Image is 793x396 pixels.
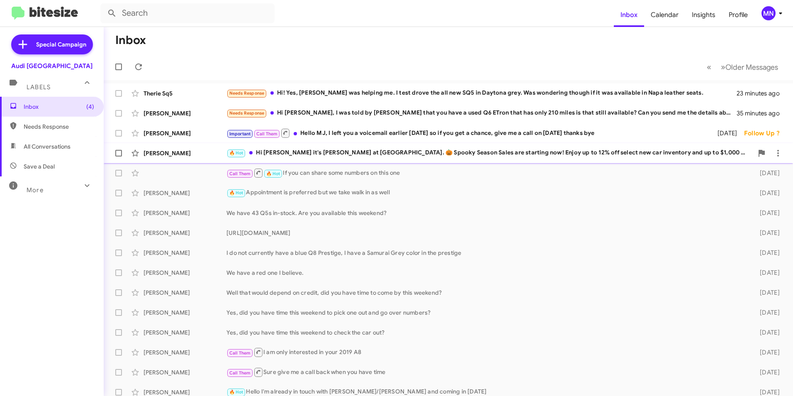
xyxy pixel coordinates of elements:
div: [PERSON_NAME] [144,368,226,376]
span: All Conversations [24,142,71,151]
nav: Page navigation example [702,59,783,76]
div: Hi! Yes, [PERSON_NAME] was helping me. I test drove the all new SQ5 in Daytona grey. Was wonderin... [226,88,737,98]
button: MN [754,6,784,20]
div: [DATE] [747,189,786,197]
div: Hi [PERSON_NAME], I was told by [PERSON_NAME] that you have a used Q6 ETron that has only 210 mil... [226,108,737,118]
a: Special Campaign [11,34,93,54]
div: I do not currently have a blue Q8 Prestige, I have a Samurai Grey color in the prestige [226,249,747,257]
div: [PERSON_NAME] [144,328,226,337]
span: Needs Response [229,110,265,116]
a: Calendar [644,3,685,27]
span: Save a Deal [24,162,55,171]
div: [PERSON_NAME] [144,308,226,317]
div: [DATE] [747,348,786,357]
span: Call Them [229,171,251,176]
span: Needs Response [24,122,94,131]
div: [PERSON_NAME] [144,288,226,297]
div: [PERSON_NAME] [144,348,226,357]
span: 🔥 Hot [229,389,243,395]
span: Special Campaign [36,40,86,49]
span: Labels [27,83,51,91]
span: Older Messages [725,63,778,72]
div: [URL][DOMAIN_NAME] [226,229,747,237]
div: Therie Sq5 [144,89,226,98]
div: [DATE] [747,308,786,317]
div: [DATE] [747,169,786,177]
div: Sure give me a call back when you have time [226,367,747,377]
span: Call Them [229,370,251,376]
div: 35 minutes ago [737,109,786,117]
div: We have a red one I believe. [226,269,747,277]
div: [DATE] [747,229,786,237]
div: [DATE] [747,209,786,217]
a: Profile [722,3,754,27]
div: Yes, did you have time this weekend to pick one out and go over numbers? [226,308,747,317]
div: Well that would depend on credit, did you have time to come by this weekend? [226,288,747,297]
div: I am only interested in your 2019 A8 [226,347,747,357]
span: 🔥 Hot [266,171,280,176]
div: [DATE] [747,288,786,297]
div: [DATE] [747,269,786,277]
div: [PERSON_NAME] [144,209,226,217]
span: Important [229,131,251,137]
span: Call Them [256,131,278,137]
span: Call Them [229,350,251,356]
div: [PERSON_NAME] [144,229,226,237]
div: [PERSON_NAME] [144,149,226,157]
div: [PERSON_NAME] [144,109,226,117]
div: 23 minutes ago [737,89,786,98]
div: Hi [PERSON_NAME] it's [PERSON_NAME] at [GEOGRAPHIC_DATA]. 🎃 Spooky Season Sales are starting now!... [226,148,753,158]
div: [DATE] [747,368,786,376]
div: [DATE] [747,249,786,257]
div: If you can share some numbers on this one [226,168,747,178]
span: 🔥 Hot [229,150,243,156]
div: [PERSON_NAME] [144,269,226,277]
h1: Inbox [115,34,146,47]
div: [DATE] [747,328,786,337]
div: MN [761,6,776,20]
div: Yes, did you have time this weekend to check the car out? [226,328,747,337]
span: Inbox [24,103,94,111]
span: (4) [86,103,94,111]
div: We have 43 Q5s in-stock. Are you available this weekend? [226,209,747,217]
div: [DATE] [707,129,744,137]
span: More [27,186,44,194]
span: 🔥 Hot [229,190,243,196]
div: Audi [GEOGRAPHIC_DATA] [11,62,92,70]
span: » [721,62,725,72]
div: [PERSON_NAME] [144,249,226,257]
button: Next [716,59,783,76]
span: « [707,62,711,72]
div: Hello MJ, I left you a voicemail earlier [DATE] so if you get a chance, give me a call on [DATE] ... [226,128,707,138]
div: [PERSON_NAME] [144,189,226,197]
div: Appointment is preferred but we take walk in as well [226,188,747,198]
button: Previous [702,59,716,76]
div: Follow Up ? [744,129,786,137]
div: [PERSON_NAME] [144,129,226,137]
input: Search [100,3,275,23]
a: Inbox [614,3,644,27]
span: Needs Response [229,90,265,96]
a: Insights [685,3,722,27]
